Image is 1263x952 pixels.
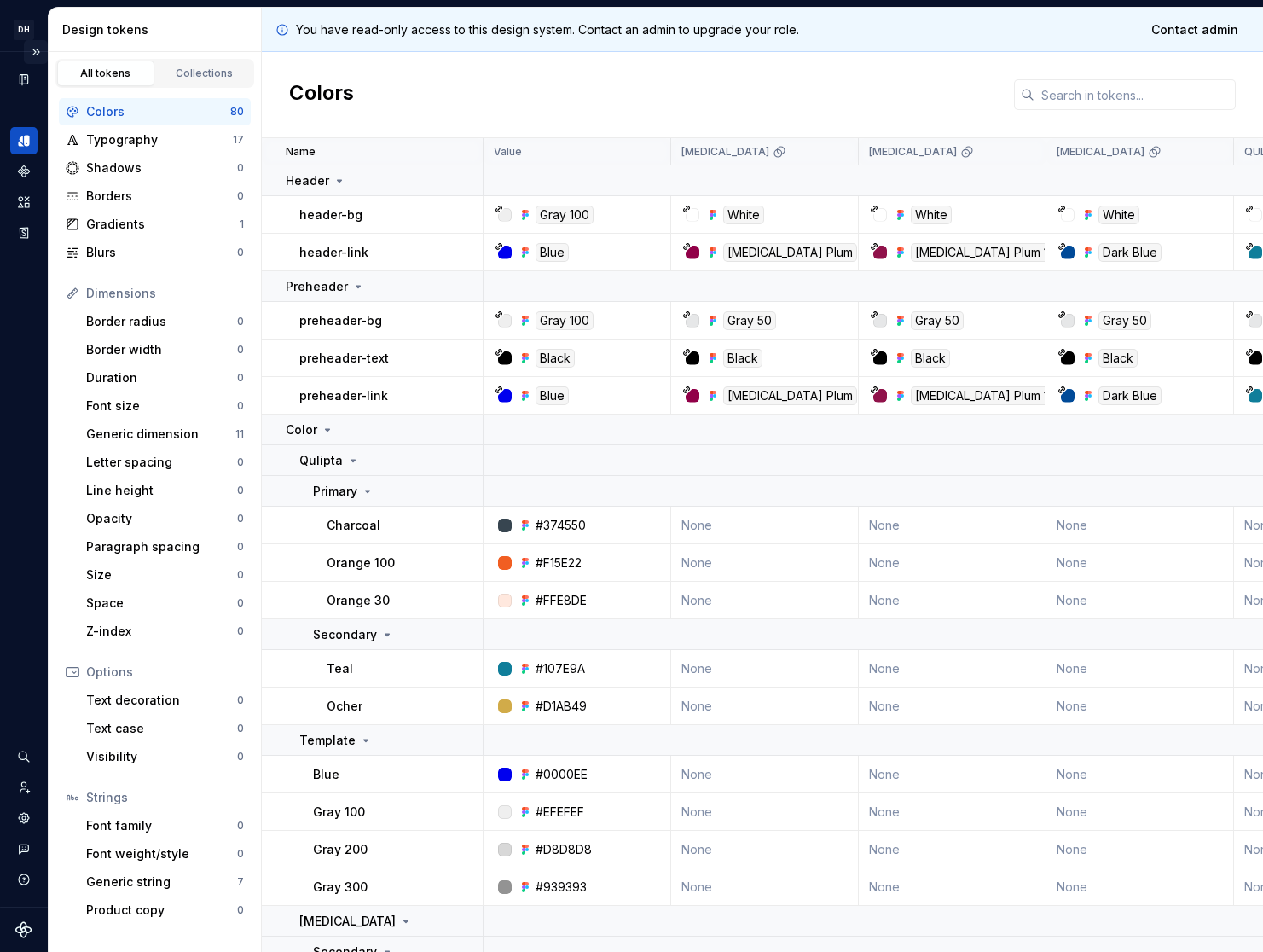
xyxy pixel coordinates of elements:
[59,154,251,182] a: Shadows0
[536,517,586,534] div: #374550
[10,804,38,832] a: Settings
[237,189,244,203] div: 0
[1046,582,1234,619] td: None
[859,688,1046,725] td: None
[536,804,584,821] div: #EFEFEF
[299,312,382,329] p: preheader-bg
[869,145,957,159] p: [MEDICAL_DATA]
[86,566,237,583] div: Size
[286,172,329,189] p: Header
[79,421,251,448] a: Generic dimension11
[859,831,1046,868] td: None
[911,311,964,330] div: Gray 50
[681,145,769,159] p: [MEDICAL_DATA]
[79,589,251,617] a: Space0
[536,766,588,783] div: #0000EE
[536,554,582,572] div: #F15E22
[313,626,377,643] p: Secondary
[723,349,762,368] div: Black
[1151,21,1238,38] span: Contact admin
[86,454,237,471] div: Letter spacing
[237,484,244,497] div: 0
[86,902,237,919] div: Product copy
[79,618,251,645] a: Z-index0
[671,582,859,619] td: None
[237,875,244,889] div: 7
[671,544,859,582] td: None
[237,624,244,638] div: 0
[10,158,38,185] a: Components
[79,477,251,504] a: Line height0
[59,183,251,210] a: Borders0
[299,452,343,469] p: Qulipta
[24,40,48,64] button: Expand sidebar
[86,216,240,233] div: Gradients
[79,308,251,335] a: Border radius0
[313,766,339,783] p: Blue
[15,921,32,938] svg: Supernova Logo
[1057,145,1144,159] p: [MEDICAL_DATA]
[299,244,368,261] p: header-link
[237,750,244,763] div: 0
[536,660,585,677] div: #107E9A
[1046,544,1234,582] td: None
[10,835,38,862] button: Contact support
[859,582,1046,619] td: None
[79,392,251,420] a: Font size0
[313,483,357,500] p: Primary
[1098,349,1138,368] div: Black
[237,847,244,861] div: 0
[859,868,1046,906] td: None
[10,219,38,247] a: Storybook stories
[286,145,316,159] p: Name
[86,510,237,527] div: Opacity
[59,211,251,238] a: Gradients1
[237,246,244,259] div: 0
[327,592,390,609] p: Orange 30
[671,756,859,793] td: None
[230,105,244,119] div: 80
[59,239,251,266] a: Blurs0
[86,692,237,709] div: Text decoration
[79,743,251,770] a: Visibility0
[86,369,237,386] div: Duration
[859,793,1046,831] td: None
[79,449,251,476] a: Letter spacing0
[299,350,389,367] p: preheader-text
[296,21,799,38] p: You have read-only access to this design system. Contact an admin to upgrade your role.
[327,660,353,677] p: Teal
[86,341,237,358] div: Border width
[237,315,244,328] div: 0
[10,743,38,770] button: Search ⌘K
[494,145,522,159] p: Value
[671,831,859,868] td: None
[79,561,251,589] a: Size0
[237,819,244,833] div: 0
[240,218,244,231] div: 1
[911,206,952,224] div: White
[286,421,317,438] p: Color
[299,387,388,404] p: preheader-link
[237,343,244,357] div: 0
[536,349,575,368] div: Black
[911,349,950,368] div: Black
[1046,868,1234,906] td: None
[1098,386,1162,405] div: Dark Blue
[79,868,251,896] a: Generic string7
[723,243,857,262] div: [MEDICAL_DATA] Plum
[3,11,44,48] button: DH
[79,336,251,363] a: Border width0
[79,812,251,839] a: Font family0
[723,206,764,224] div: White
[86,720,237,737] div: Text case
[1034,79,1236,110] input: Search in tokens...
[10,189,38,216] div: Assets
[313,879,368,896] p: Gray 300
[327,554,395,572] p: Orange 100
[79,840,251,868] a: Font weight/style0
[235,427,244,441] div: 11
